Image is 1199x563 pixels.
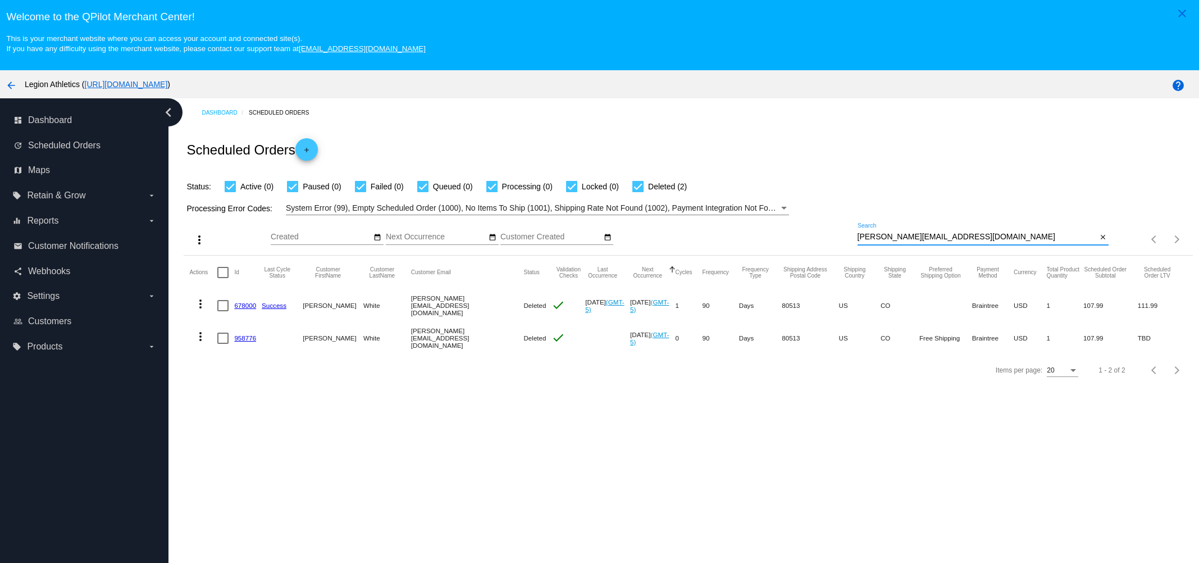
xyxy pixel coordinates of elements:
[6,34,425,53] small: This is your merchant website where you can access your account and connected site(s). If you hav...
[27,190,85,201] span: Retain & Grow
[1014,322,1047,355] mat-cell: USD
[186,138,317,161] h2: Scheduled Orders
[1047,256,1083,289] mat-header-cell: Total Product Quantity
[676,289,703,322] mat-cell: 1
[373,233,381,242] mat-icon: date_range
[881,322,919,355] mat-cell: CO
[1014,289,1047,322] mat-cell: USD
[4,79,18,92] mat-icon: arrow_back
[1166,359,1188,382] button: Next page
[189,256,217,289] mat-header-cell: Actions
[630,331,669,346] a: (GMT-5)
[13,166,22,175] i: map
[1138,322,1187,355] mat-cell: TBD
[972,322,1014,355] mat-cell: Braintree
[28,115,72,125] span: Dashboard
[28,266,70,276] span: Webhooks
[262,266,293,279] button: Change sorting for LastProcessingCycleId
[13,317,22,326] i: people_outline
[27,291,60,301] span: Settings
[1047,366,1054,374] span: 20
[194,297,207,311] mat-icon: more_vert
[234,334,256,342] a: 958776
[12,292,21,301] i: settings
[839,266,870,279] button: Change sorting for ShippingCountry
[502,180,553,193] span: Processing (0)
[186,204,272,213] span: Processing Error Codes:
[147,292,156,301] i: arrow_drop_down
[703,269,729,276] button: Change sorting for Frequency
[147,342,156,351] i: arrow_drop_down
[972,266,1004,279] button: Change sorting for PaymentMethod.Type
[13,137,156,155] a: update Scheduled Orders
[630,298,669,313] a: (GMT-5)
[193,233,206,247] mat-icon: more_vert
[703,289,739,322] mat-cell: 90
[194,330,207,343] mat-icon: more_vert
[303,289,363,322] mat-cell: [PERSON_NAME]
[524,334,546,342] span: Deleted
[28,165,50,175] span: Maps
[411,289,524,322] mat-cell: [PERSON_NAME][EMAIL_ADDRESS][DOMAIN_NAME]
[13,267,22,276] i: share
[13,161,156,179] a: map Maps
[303,322,363,355] mat-cell: [PERSON_NAME]
[386,233,487,242] input: Next Occurrence
[782,289,838,322] mat-cell: 80513
[839,289,881,322] mat-cell: US
[703,322,739,355] mat-cell: 90
[28,241,118,251] span: Customer Notifications
[1143,359,1166,382] button: Previous page
[303,180,341,193] span: Paused (0)
[27,342,62,352] span: Products
[147,191,156,200] i: arrow_drop_down
[582,180,619,193] span: Locked (0)
[524,302,546,309] span: Deleted
[13,242,22,251] i: email
[1083,266,1128,279] button: Change sorting for Subtotal
[739,289,782,322] mat-cell: Days
[489,233,496,242] mat-icon: date_range
[782,266,828,279] button: Change sorting for ShippingPostcode
[371,180,404,193] span: Failed (0)
[27,216,58,226] span: Reports
[363,289,411,322] mat-cell: White
[202,104,249,121] a: Dashboard
[262,302,286,309] a: Success
[28,140,101,151] span: Scheduled Orders
[996,366,1042,374] div: Items per page:
[739,322,782,355] mat-cell: Days
[13,237,156,255] a: email Customer Notifications
[919,322,972,355] mat-cell: Free Shipping
[1014,269,1037,276] button: Change sorting for CurrencyIso
[411,322,524,355] mat-cell: [PERSON_NAME][EMAIL_ADDRESS][DOMAIN_NAME]
[585,266,620,279] button: Change sorting for LastOccurrenceUtc
[6,11,1192,23] h3: Welcome to the QPilot Merchant Center!
[433,180,473,193] span: Queued (0)
[1047,322,1083,355] mat-cell: 1
[13,111,156,129] a: dashboard Dashboard
[676,269,692,276] button: Change sorting for Cycles
[1138,266,1177,279] button: Change sorting for LifetimeValue
[186,182,211,191] span: Status:
[972,289,1014,322] mat-cell: Braintree
[286,201,789,215] mat-select: Filter by Processing Error Codes
[585,289,630,322] mat-cell: [DATE]
[1099,233,1107,242] mat-icon: close
[159,103,177,121] i: chevron_left
[240,180,273,193] span: Active (0)
[551,256,585,289] mat-header-cell: Validation Checks
[271,233,372,242] input: Created
[85,80,168,89] a: [URL][DOMAIN_NAME]
[25,80,170,89] span: Legion Athletics ( )
[858,233,1097,242] input: Search
[299,44,426,53] a: [EMAIL_ADDRESS][DOMAIN_NAME]
[13,141,22,150] i: update
[12,342,21,351] i: local_offer
[1098,366,1125,374] div: 1 - 2 of 2
[363,322,411,355] mat-cell: White
[551,298,565,312] mat-icon: check
[676,322,703,355] mat-cell: 0
[604,233,612,242] mat-icon: date_range
[782,322,838,355] mat-cell: 80513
